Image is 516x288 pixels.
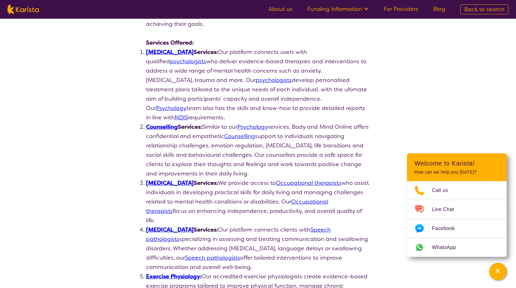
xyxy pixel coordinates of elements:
a: Psychology [156,104,187,112]
a: [MEDICAL_DATA] [146,48,194,56]
a: For Providers [384,5,418,13]
a: Web link opens in a new tab. [407,238,507,257]
a: Counselling [224,132,255,140]
a: [MEDICAL_DATA] [146,226,194,233]
li: Similar to our services, Body and Mind Online offers confidential and empathetic support to indiv... [146,122,370,178]
a: Occupational therapists [276,179,341,187]
a: Blog [433,5,445,13]
li: We provide access to who assist individuals in developing practical skills for daily living and m... [146,178,370,225]
li: Our platform connects clients with specializing in assessing and treating communication and swall... [146,225,370,272]
strong: Services Offered: [146,39,194,46]
img: Karista logo [7,5,39,14]
a: Psychology [237,123,268,131]
span: Facebook [432,224,462,233]
strong: Services: [146,48,218,56]
strong: : [146,273,201,280]
div: Channel Menu [407,153,507,257]
a: Counselling [146,123,178,131]
a: Funding Information [307,5,369,13]
strong: Services: [146,226,218,233]
h2: Welcome to Karista! [414,160,499,167]
a: Exercise Physiology [146,273,200,280]
a: [MEDICAL_DATA] [146,179,194,187]
span: Back to search [464,6,504,13]
li: Our platform connects users with qualified who deliver evidence-based therapies and interventions... [146,47,370,122]
a: About us [268,5,292,13]
button: Channel Menu [489,263,507,280]
span: Call us [432,186,456,195]
a: Back to search [460,4,509,14]
span: WhatsApp [432,243,463,252]
a: psychologists [256,76,292,84]
ul: Choose channel [407,181,507,257]
a: Speech pathologists [185,254,240,262]
p: How can we help you [DATE]? [414,170,499,175]
strong: Services: [146,123,202,131]
a: NDIS [175,114,188,121]
a: psychologists [170,58,206,65]
strong: Services: [146,179,218,187]
span: Live Chat [432,205,462,214]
